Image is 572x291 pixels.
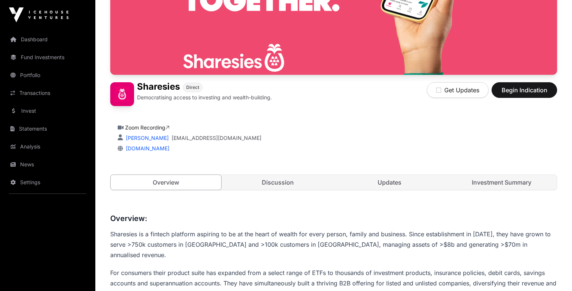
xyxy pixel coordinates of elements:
[492,90,557,97] a: Begin Indication
[223,175,333,190] a: Discussion
[6,138,89,155] a: Analysis
[110,229,557,260] p: Sharesies is a fintech platform aspiring to be at the heart of wealth for every person, family an...
[334,175,445,190] a: Updates
[6,49,89,65] a: Fund Investments
[125,124,169,131] a: Zoom Recording
[427,82,489,98] button: Get Updates
[124,135,169,141] a: [PERSON_NAME]
[6,85,89,101] a: Transactions
[535,255,572,291] iframe: Chat Widget
[6,121,89,137] a: Statements
[110,175,222,190] a: Overview
[501,86,548,95] span: Begin Indication
[9,7,69,22] img: Icehouse Ventures Logo
[123,145,169,151] a: [DOMAIN_NAME]
[186,84,199,90] span: Direct
[110,212,557,224] h3: Overview:
[492,82,557,98] button: Begin Indication
[6,67,89,83] a: Portfolio
[6,156,89,173] a: News
[110,82,134,106] img: Sharesies
[172,134,261,142] a: [EMAIL_ADDRESS][DOMAIN_NAME]
[6,174,89,191] a: Settings
[6,103,89,119] a: Invest
[111,175,557,190] nav: Tabs
[447,175,557,190] a: Investment Summary
[137,94,272,101] p: Democratising access to investing and wealth-building.
[6,31,89,48] a: Dashboard
[137,82,180,92] h1: Sharesies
